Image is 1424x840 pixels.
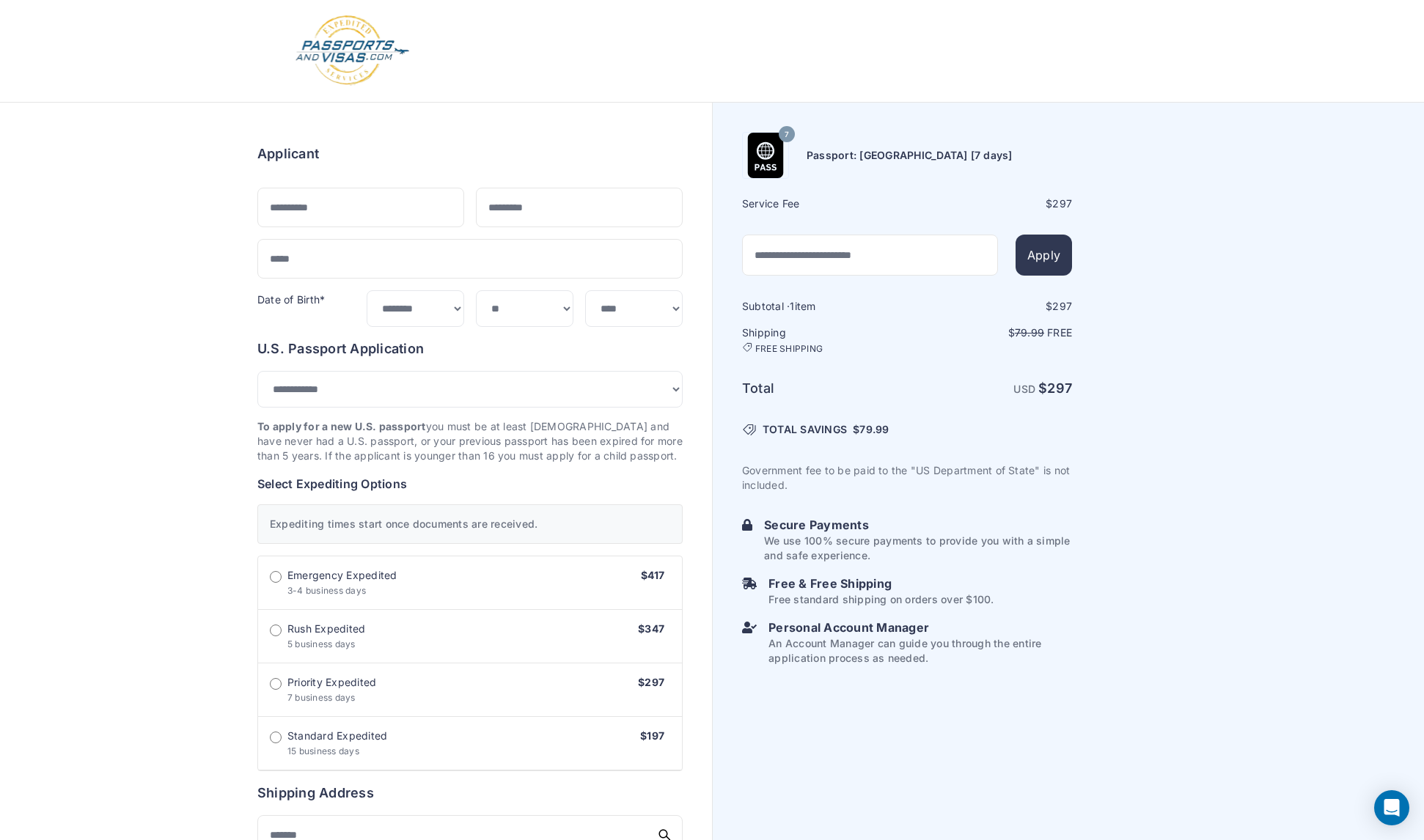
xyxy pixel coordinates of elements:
img: Logo [294,15,411,87]
h6: Free & Free Shipping [768,575,994,592]
h6: Passport: [GEOGRAPHIC_DATA] [7 days] [807,148,1013,163]
h6: Service Fee [742,196,906,211]
span: Emergency Expedited [287,568,397,583]
p: We use 100% secure payments to provide you with a simple and safe experience. [764,534,1072,563]
span: 79.99 [1015,326,1044,339]
h6: Shipping [742,325,906,355]
span: $ [853,422,889,437]
button: Apply [1016,235,1072,276]
span: $197 [640,729,664,742]
h6: Personal Account Manager [768,619,1072,636]
p: Government fee to be paid to the "US Department of State" is not included. [742,463,1072,493]
img: Product Name [743,133,788,178]
div: $ [909,196,1072,211]
span: 7 business days [287,692,356,703]
span: TOTAL SAVINGS [763,422,847,437]
h6: Select Expediting Options [257,475,683,493]
span: 297 [1052,197,1072,210]
p: you must be at least [DEMOGRAPHIC_DATA] and have never had a U.S. passport, or your previous pass... [257,419,683,463]
span: FREE SHIPPING [755,343,823,355]
p: An Account Manager can guide you through the entire application process as needed. [768,636,1072,666]
label: Date of Birth* [257,293,325,306]
p: $ [909,325,1072,340]
h6: Total [742,378,906,399]
span: $347 [638,622,664,635]
span: $417 [641,569,664,581]
span: USD [1013,383,1035,395]
span: Rush Expedited [287,622,365,636]
div: $ [909,299,1072,314]
h6: Subtotal · item [742,299,906,314]
strong: To apply for a new U.S. passport [257,420,426,432]
h6: Shipping Address [257,783,683,803]
span: 1 [790,300,794,312]
span: 79.99 [859,423,889,435]
h6: Applicant [257,144,319,164]
h6: U.S. Passport Application [257,339,683,359]
span: Standard Expedited [287,729,387,743]
span: Priority Expedited [287,675,376,690]
span: 3-4 business days [287,585,366,596]
h6: Secure Payments [764,516,1072,534]
span: 297 [1052,300,1072,312]
span: Free [1047,326,1072,339]
span: $297 [638,676,664,688]
span: 15 business days [287,745,359,756]
div: Expediting times start once documents are received. [257,504,683,544]
span: 5 business days [287,638,356,649]
span: 7 [785,125,789,144]
div: Open Intercom Messenger [1374,790,1409,825]
p: Free standard shipping on orders over $100. [768,592,994,607]
span: 297 [1047,380,1072,396]
strong: $ [1038,380,1072,396]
